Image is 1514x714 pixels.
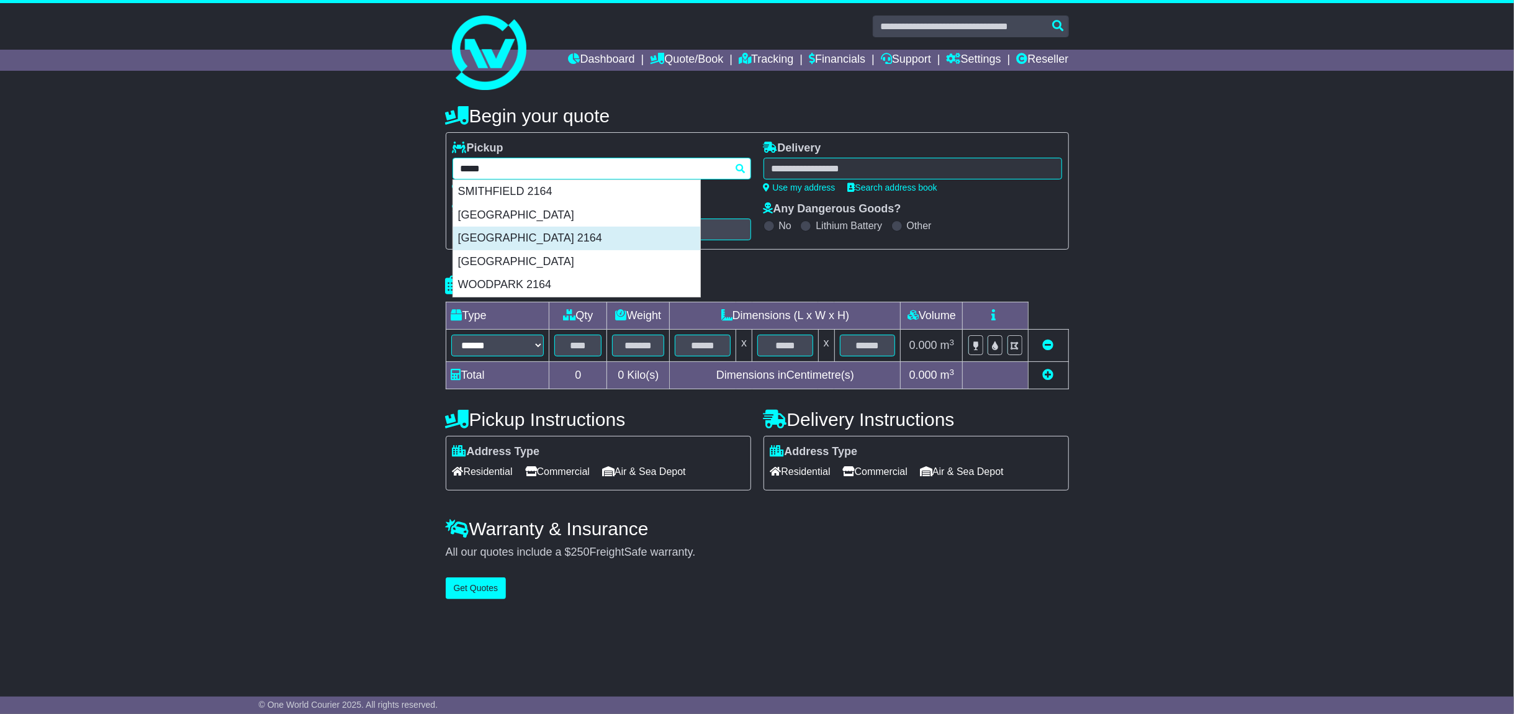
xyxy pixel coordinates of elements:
span: Residential [770,462,831,481]
a: Search address book [848,183,937,192]
a: Support [881,50,931,71]
td: Total [446,362,549,389]
span: Air & Sea Depot [602,462,686,481]
a: Quote/Book [650,50,723,71]
span: Air & Sea Depot [920,462,1004,481]
span: 250 [571,546,590,558]
div: WOODPARK 2164 [453,273,700,297]
span: m [940,339,955,351]
a: Dashboard [569,50,635,71]
td: Volume [901,302,963,330]
a: Settings [947,50,1001,71]
h4: Pickup Instructions [446,409,751,430]
label: No [779,220,791,232]
span: m [940,369,955,381]
label: Address Type [770,445,858,459]
a: Financials [809,50,865,71]
a: Add new item [1043,369,1054,381]
label: Address Type [453,445,540,459]
td: Weight [607,302,670,330]
h4: Delivery Instructions [764,409,1069,430]
div: [GEOGRAPHIC_DATA] [453,250,700,274]
td: Dimensions (L x W x H) [670,302,901,330]
span: Residential [453,462,513,481]
span: 0.000 [909,369,937,381]
label: Any Dangerous Goods? [764,202,901,216]
div: SMITHFIELD 2164 [453,180,700,204]
td: Qty [549,302,607,330]
td: Dimensions in Centimetre(s) [670,362,901,389]
button: Get Quotes [446,577,507,599]
h4: Begin your quote [446,106,1069,126]
sup: 3 [950,338,955,347]
td: x [818,330,834,362]
h4: Warranty & Insurance [446,518,1069,539]
a: Use my address [764,183,836,192]
td: Type [446,302,549,330]
span: 0.000 [909,339,937,351]
label: Pickup [453,142,503,155]
label: Other [907,220,932,232]
div: [GEOGRAPHIC_DATA] 2164 [453,227,700,250]
span: Commercial [843,462,908,481]
label: Lithium Battery [816,220,882,232]
span: © One World Courier 2025. All rights reserved. [259,700,438,710]
typeahead: Please provide city [453,158,751,179]
div: All our quotes include a $ FreightSafe warranty. [446,546,1069,559]
a: Remove this item [1043,339,1054,351]
a: Tracking [739,50,793,71]
sup: 3 [950,368,955,377]
label: Delivery [764,142,821,155]
div: [GEOGRAPHIC_DATA] [453,204,700,227]
a: Reseller [1016,50,1068,71]
td: 0 [549,362,607,389]
span: Commercial [525,462,590,481]
h4: Package details | [446,275,602,296]
td: Kilo(s) [607,362,670,389]
td: x [736,330,752,362]
span: 0 [618,369,624,381]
